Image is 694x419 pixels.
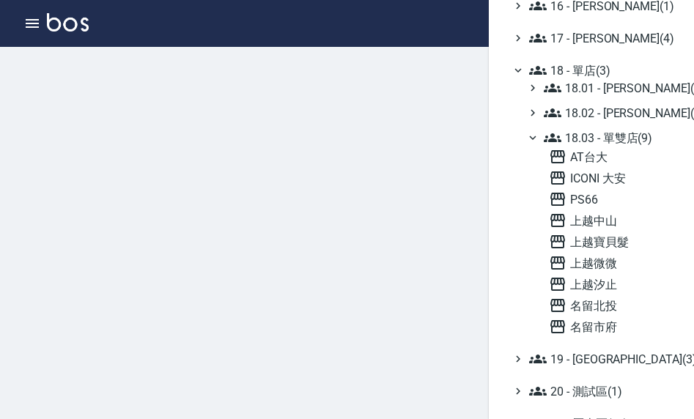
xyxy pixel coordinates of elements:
[549,297,671,314] span: 名留北投
[549,190,671,208] span: PS66
[549,169,671,187] span: ICONI 大安
[549,318,671,335] span: 名留市府
[529,350,671,368] span: 19 - [GEOGRAPHIC_DATA](3)
[549,275,671,293] span: 上越汐止
[549,254,671,272] span: 上越微微
[544,79,671,97] span: 18.01 - [PERSON_NAME](5)
[529,382,671,400] span: 20 - 測試區(1)
[549,212,671,229] span: 上越中山
[549,148,671,166] span: AT台大
[529,29,671,47] span: 17 - [PERSON_NAME](4)
[544,104,671,122] span: 18.02 - [PERSON_NAME](5)
[549,233,671,251] span: 上越寶貝髮
[529,62,671,79] span: 18 - 單店(3)
[544,129,671,147] span: 18.03 - 單雙店(9)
